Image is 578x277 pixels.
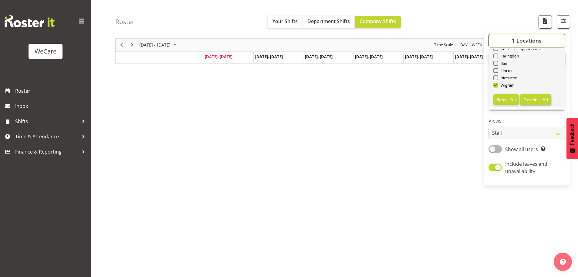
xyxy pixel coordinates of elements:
[520,94,551,105] button: Deselect All
[138,41,179,49] button: August 2025
[434,41,454,49] span: Time Scale
[115,18,135,25] h4: Roster
[498,54,519,58] span: Faringdon
[128,41,136,49] button: Next
[5,15,55,27] img: Rosterit website logo
[497,97,516,102] span: Select All
[268,16,303,28] button: Your Shifts
[460,41,468,49] span: Day
[505,161,547,175] span: Include leaves and unavailability
[15,117,79,126] span: Shifts
[498,68,514,73] span: Lincoln
[405,54,433,59] span: [DATE], [DATE]
[433,41,454,49] button: Time Scale
[471,41,483,49] button: Timeline Week
[117,39,127,51] div: previous period
[15,102,88,111] span: Inbox
[305,54,333,59] span: [DATE], [DATE]
[118,41,126,49] button: Previous
[35,47,56,56] div: WeCare
[355,54,383,59] span: [DATE], [DATE]
[137,39,180,51] div: August 11 - 17, 2025
[139,41,171,49] span: [DATE] - [DATE]
[493,94,519,105] button: Select All
[272,18,298,25] span: Your Shifts
[15,132,79,141] span: Time & Attendance
[498,75,518,80] span: Riccarton
[307,18,350,25] span: Department Shifts
[15,86,88,95] span: Roster
[488,117,565,125] label: Views
[505,146,538,153] span: Show all users
[498,61,509,66] span: Ilam
[557,15,570,29] button: Filter Shifts
[255,54,283,59] span: [DATE], [DATE]
[455,54,483,59] span: [DATE], [DATE]
[570,124,575,145] span: Feedback
[498,83,515,88] span: Wigram
[523,97,548,102] span: Deselect All
[205,54,232,59] span: [DATE], [DATE]
[360,18,396,25] span: Company Shifts
[127,39,137,51] div: next period
[303,16,355,28] button: Department Shifts
[488,34,565,47] button: 1 Locations
[459,41,469,49] button: Timeline Day
[15,147,79,156] span: Finance & Reporting
[471,41,483,49] span: Week
[498,46,544,51] span: Business Support Office
[560,259,566,265] img: help-xxl-2.png
[566,118,578,159] button: Feedback - Show survey
[512,37,542,44] span: 1 Locations
[355,16,401,28] button: Company Shifts
[115,38,554,64] div: Timeline Week of August 11, 2025
[539,15,552,29] button: Download a PDF of the roster according to the set date range.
